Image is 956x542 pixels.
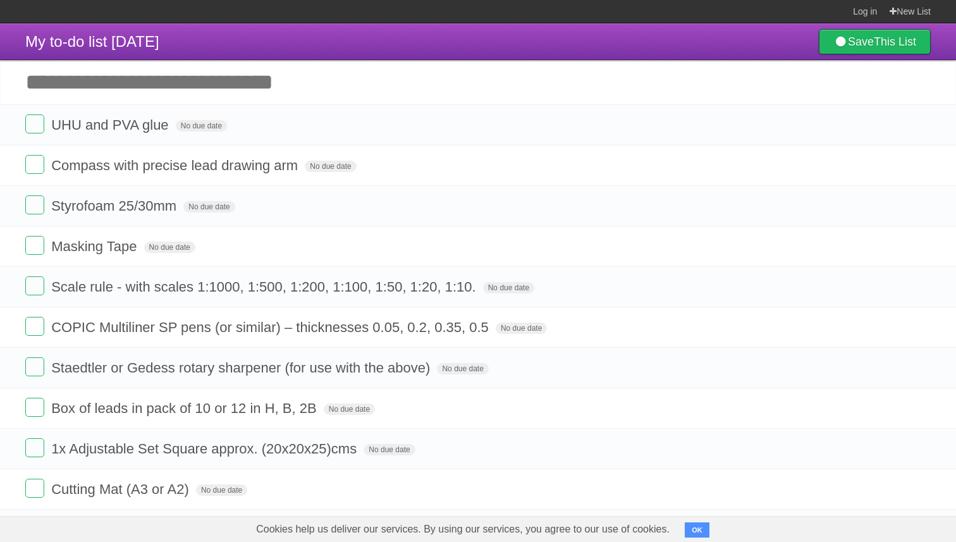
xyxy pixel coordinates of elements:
span: No due date [305,161,356,172]
span: No due date [483,282,534,293]
span: No due date [196,484,247,496]
span: No due date [324,403,375,415]
span: No due date [144,242,195,253]
span: My to-do list [DATE] [25,33,159,50]
label: Done [25,236,44,255]
label: Done [25,195,44,214]
span: No due date [364,444,415,455]
span: Styrofoam 25/30mm [51,198,180,214]
span: 1x Adjustable Set Square approx. (20x20x25)cms [51,441,360,457]
label: Done [25,114,44,133]
label: Done [25,438,44,457]
span: No due date [183,201,235,212]
span: COPIC Multiliner SP pens (or similar) – thicknesses 0.05, 0.2, 0.35, 0.5 [51,319,492,335]
label: Done [25,276,44,295]
span: No due date [437,363,488,374]
label: Done [25,155,44,174]
span: Box of leads in pack of 10 or 12 in H, B, 2B [51,400,319,416]
label: Done [25,479,44,498]
label: Done [25,357,44,376]
button: OK [685,522,709,538]
label: Done [25,317,44,336]
span: Cookies help us deliver our services. By using our services, you agree to our use of cookies. [243,517,682,542]
span: Cutting Mat (A3 or A2) [51,481,192,497]
span: Masking Tape [51,238,140,254]
span: No due date [176,120,227,132]
span: Scale rule - with scales 1:1000, 1:500, 1:200, 1:100, 1:50, 1:20, 1:10. [51,279,479,295]
span: Staedtler or Gedess rotary sharpener (for use with the above) [51,360,433,376]
a: SaveThis List [819,29,931,54]
span: Compass with precise lead drawing arm [51,157,301,173]
span: UHU and PVA glue [51,117,171,133]
label: Done [25,398,44,417]
span: No due date [496,323,547,334]
b: This List [874,35,916,48]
